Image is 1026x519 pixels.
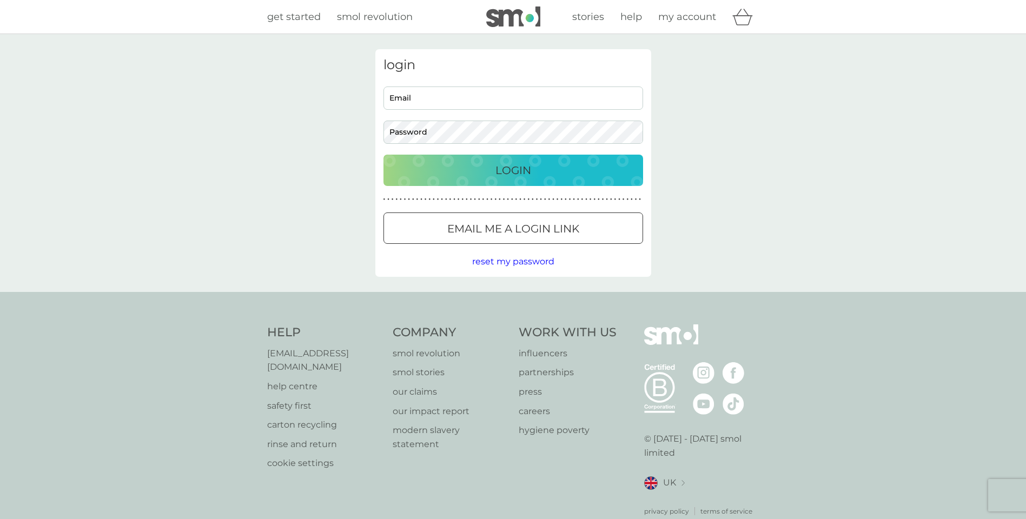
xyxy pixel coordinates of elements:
a: smol revolution [337,9,413,25]
a: partnerships [519,365,617,380]
p: ● [482,197,485,202]
p: ● [631,197,633,202]
img: UK flag [644,476,658,490]
p: ● [466,197,468,202]
p: ● [585,197,587,202]
p: ● [400,197,402,202]
a: safety first [267,399,382,413]
a: help [620,9,642,25]
p: [EMAIL_ADDRESS][DOMAIN_NAME] [267,347,382,374]
p: ● [618,197,620,202]
p: ● [507,197,509,202]
p: ● [420,197,422,202]
h4: Company [393,324,508,341]
button: Email me a login link [383,212,643,244]
a: press [519,385,617,399]
a: cookie settings [267,456,382,470]
span: get started [267,11,321,23]
a: my account [658,9,716,25]
p: © [DATE] - [DATE] smol limited [644,432,759,460]
p: ● [437,197,439,202]
p: ● [461,197,464,202]
h4: Work With Us [519,324,617,341]
p: ● [544,197,546,202]
p: ● [614,197,617,202]
img: smol [644,324,698,361]
p: ● [524,197,526,202]
p: ● [387,197,389,202]
p: ● [404,197,406,202]
a: our claims [393,385,508,399]
p: ● [569,197,571,202]
a: rinse and return [267,437,382,451]
p: ● [441,197,443,202]
span: smol revolution [337,11,413,23]
p: ● [552,197,554,202]
a: our impact report [393,404,508,418]
p: carton recycling [267,418,382,432]
a: modern slavery statement [393,423,508,451]
p: ● [478,197,480,202]
p: ● [408,197,410,202]
span: help [620,11,642,23]
a: influencers [519,347,617,361]
p: ● [392,197,394,202]
p: ● [540,197,542,202]
p: ● [557,197,559,202]
p: ● [623,197,625,202]
p: ● [577,197,579,202]
p: Email me a login link [447,220,579,237]
h4: Help [267,324,382,341]
a: smol revolution [393,347,508,361]
p: ● [560,197,562,202]
p: ● [515,197,518,202]
img: visit the smol Instagram page [693,362,714,384]
a: hygiene poverty [519,423,617,437]
a: get started [267,9,321,25]
p: ● [503,197,505,202]
p: ● [383,197,386,202]
a: help centre [267,380,382,394]
h3: login [383,57,643,73]
p: ● [425,197,427,202]
p: ● [494,197,497,202]
p: ● [458,197,460,202]
div: basket [732,6,759,28]
img: select a new location [681,480,685,486]
button: Login [383,155,643,186]
p: ● [598,197,600,202]
p: ● [445,197,447,202]
p: ● [470,197,472,202]
p: ● [519,197,521,202]
span: reset my password [472,256,554,267]
p: ● [499,197,501,202]
p: privacy policy [644,506,689,516]
p: ● [412,197,414,202]
p: terms of service [700,506,752,516]
a: careers [519,404,617,418]
p: ● [486,197,488,202]
p: ● [395,197,398,202]
p: ● [433,197,435,202]
span: stories [572,11,604,23]
img: visit the smol Youtube page [693,393,714,415]
p: ● [527,197,529,202]
p: ● [581,197,584,202]
p: ● [536,197,538,202]
button: reset my password [472,255,554,269]
p: ● [416,197,419,202]
p: ● [532,197,534,202]
img: visit the smol Tiktok page [723,393,744,415]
